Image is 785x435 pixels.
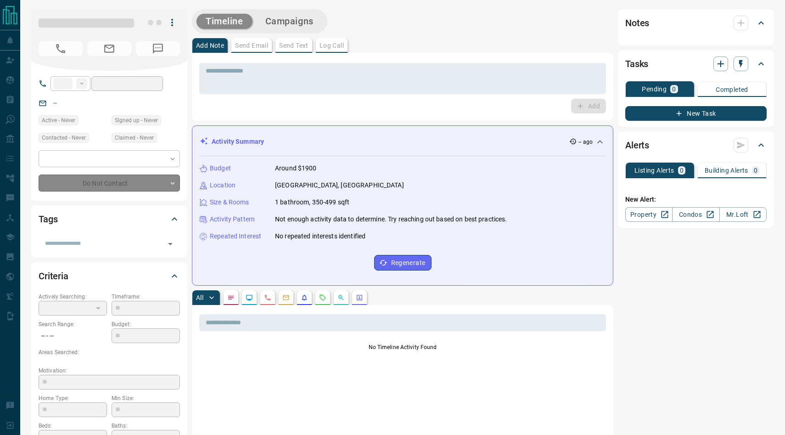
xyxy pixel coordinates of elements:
svg: Emails [282,294,290,301]
p: Pending [642,86,667,92]
p: Building Alerts [705,167,748,174]
a: Mr.Loft [719,207,767,222]
p: Size & Rooms [210,198,249,207]
svg: Notes [227,294,235,301]
a: Property [625,207,673,222]
h2: Tasks [625,56,648,71]
p: 0 [754,167,757,174]
svg: Calls [264,294,271,301]
svg: Opportunities [337,294,345,301]
p: New Alert: [625,195,767,204]
span: No Email [87,41,131,56]
a: Condos [672,207,719,222]
p: Activity Pattern [210,215,255,224]
p: Location [210,181,235,190]
h2: Notes [625,16,649,30]
p: All [196,294,203,301]
p: Search Range: [39,320,107,328]
p: No repeated interests identified [275,232,365,241]
p: Completed [716,86,748,93]
p: Motivation: [39,367,180,375]
h2: Alerts [625,138,649,153]
button: Timeline [196,14,252,29]
div: Notes [625,12,767,34]
p: 0 [672,86,676,92]
div: Do Not Contact [39,175,180,192]
svg: Requests [319,294,326,301]
p: No Timeline Activity Found [199,343,606,351]
button: New Task [625,106,767,121]
p: Add Note [196,42,224,49]
span: Contacted - Never [42,133,86,142]
svg: Agent Actions [356,294,363,301]
p: Actively Searching: [39,293,107,301]
svg: Lead Browsing Activity [246,294,253,301]
p: Around $1900 [275,164,317,173]
p: Min Size: [112,394,180,402]
p: Beds: [39,422,107,430]
p: Not enough activity data to determine. Try reaching out based on best practices. [275,215,507,224]
p: 1 bathroom, 350-499 sqft [275,198,349,207]
p: Repeated Interest [210,232,261,241]
p: Activity Summary [212,137,264,147]
span: Active - Never [42,116,75,125]
p: Timeframe: [112,293,180,301]
p: Budget [210,164,231,173]
span: No Number [136,41,180,56]
div: Tasks [625,53,767,75]
h2: Tags [39,212,57,226]
p: Home Type: [39,394,107,402]
div: Criteria [39,265,180,287]
div: Tags [39,208,180,230]
button: Regenerate [374,255,432,271]
button: Campaigns [256,14,323,29]
p: Areas Searched: [39,348,180,356]
span: Signed up - Never [115,116,158,125]
p: -- ago [578,138,593,146]
p: [GEOGRAPHIC_DATA], [GEOGRAPHIC_DATA] [275,181,404,190]
span: Claimed - Never [115,133,154,142]
div: Alerts [625,134,767,156]
h2: Criteria [39,269,68,283]
p: -- - -- [39,328,107,344]
p: 0 [680,167,684,174]
button: Open [164,237,177,250]
a: -- [53,99,57,107]
span: No Number [39,41,83,56]
div: Activity Summary-- ago [200,133,606,150]
p: Baths: [112,422,180,430]
p: Budget: [112,320,180,328]
svg: Listing Alerts [301,294,308,301]
p: Listing Alerts [634,167,674,174]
